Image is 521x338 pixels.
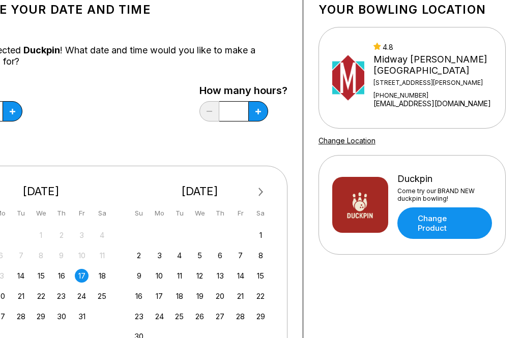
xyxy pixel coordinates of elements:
div: Choose Wednesday, November 26th, 2025 [193,310,207,323]
div: Choose Monday, November 10th, 2025 [152,269,166,283]
div: Choose Sunday, November 2nd, 2025 [132,249,146,262]
a: Change Location [319,136,375,145]
div: Choose Saturday, October 25th, 2025 [95,289,109,303]
a: [EMAIL_ADDRESS][DOMAIN_NAME] [373,99,494,108]
div: Choose Wednesday, November 5th, 2025 [193,249,207,262]
div: Fr [75,206,89,220]
div: Choose Wednesday, November 19th, 2025 [193,289,207,303]
div: Choose Friday, October 17th, 2025 [75,269,89,283]
h1: Your bowling location [319,3,506,17]
div: Choose Saturday, November 15th, 2025 [254,269,268,283]
div: Choose Tuesday, October 28th, 2025 [14,310,27,323]
div: Su [132,206,146,220]
div: We [34,206,48,220]
div: Choose Tuesday, October 21st, 2025 [14,289,27,303]
div: Choose Saturday, November 29th, 2025 [254,310,268,323]
div: Choose Tuesday, November 11th, 2025 [172,269,186,283]
div: Tu [14,206,27,220]
div: Choose Tuesday, November 4th, 2025 [172,249,186,262]
div: Choose Saturday, November 1st, 2025 [254,228,268,242]
div: Choose Monday, November 17th, 2025 [152,289,166,303]
div: Choose Tuesday, November 25th, 2025 [172,310,186,323]
div: [DATE] [128,185,272,198]
div: Mo [152,206,166,220]
div: Not available Thursday, October 2nd, 2025 [54,228,68,242]
div: Not available Tuesday, October 7th, 2025 [14,249,27,262]
div: Not available Thursday, October 9th, 2025 [54,249,68,262]
div: Choose Saturday, November 22nd, 2025 [254,289,268,303]
div: Choose Thursday, October 16th, 2025 [54,269,68,283]
div: 4.8 [373,43,494,51]
div: Choose Thursday, November 6th, 2025 [213,249,227,262]
div: Choose Friday, October 24th, 2025 [75,289,89,303]
div: Choose Friday, November 21st, 2025 [234,289,247,303]
div: Choose Wednesday, October 29th, 2025 [34,310,48,323]
div: Choose Thursday, November 13th, 2025 [213,269,227,283]
div: Choose Thursday, October 30th, 2025 [54,310,68,323]
div: Duckpin [397,173,492,185]
div: Choose Sunday, November 9th, 2025 [132,269,146,283]
div: Not available Friday, October 10th, 2025 [75,249,89,262]
div: Sa [254,206,268,220]
div: Not available Wednesday, October 1st, 2025 [34,228,48,242]
div: Not available Saturday, October 4th, 2025 [95,228,109,242]
div: Midway [PERSON_NAME][GEOGRAPHIC_DATA] [373,54,494,76]
div: Choose Wednesday, October 15th, 2025 [34,269,48,283]
div: Choose Saturday, November 8th, 2025 [254,249,268,262]
div: Choose Thursday, October 23rd, 2025 [54,289,68,303]
label: How many hours? [199,85,287,96]
img: Midway Bowling - Carlisle [332,50,364,106]
div: Choose Saturday, October 18th, 2025 [95,269,109,283]
div: Choose Thursday, November 20th, 2025 [213,289,227,303]
div: Choose Monday, November 24th, 2025 [152,310,166,323]
div: Choose Thursday, November 27th, 2025 [213,310,227,323]
div: Tu [172,206,186,220]
div: Choose Monday, November 3rd, 2025 [152,249,166,262]
div: Choose Sunday, November 23rd, 2025 [132,310,146,323]
div: Choose Friday, November 7th, 2025 [234,249,247,262]
div: Not available Wednesday, October 8th, 2025 [34,249,48,262]
div: Sa [95,206,109,220]
div: Th [213,206,227,220]
div: Come try our BRAND NEW duckpin bowling! [397,187,492,202]
span: Duckpin [23,45,60,55]
div: [PHONE_NUMBER] [373,91,494,99]
div: Choose Friday, November 14th, 2025 [234,269,247,283]
div: Choose Sunday, November 16th, 2025 [132,289,146,303]
div: [STREET_ADDRESS][PERSON_NAME] [373,79,494,86]
img: Duckpin [332,177,388,233]
div: Choose Tuesday, October 14th, 2025 [14,269,27,283]
div: Fr [234,206,247,220]
div: Choose Friday, October 31st, 2025 [75,310,89,323]
div: Th [54,206,68,220]
div: Choose Wednesday, November 12th, 2025 [193,269,207,283]
div: Not available Saturday, October 11th, 2025 [95,249,109,262]
div: Choose Tuesday, November 18th, 2025 [172,289,186,303]
div: Not available Friday, October 3rd, 2025 [75,228,89,242]
div: Choose Friday, November 28th, 2025 [234,310,247,323]
button: Next Month [253,184,269,200]
div: We [193,206,207,220]
a: Change Product [397,207,492,239]
div: Choose Wednesday, October 22nd, 2025 [34,289,48,303]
